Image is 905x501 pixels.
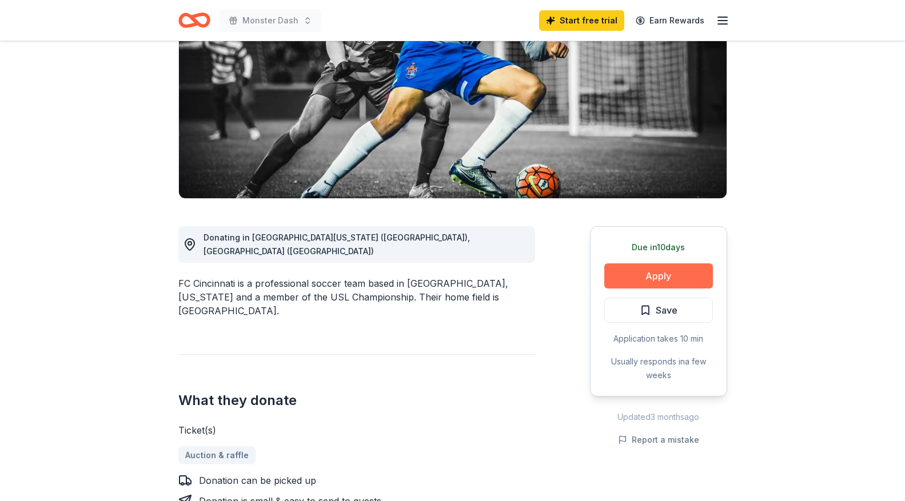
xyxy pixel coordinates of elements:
div: Due in 10 days [604,241,713,254]
span: Save [656,303,677,318]
button: Monster Dash [220,9,321,32]
a: Home [178,7,210,34]
span: Donating in [GEOGRAPHIC_DATA][US_STATE] ([GEOGRAPHIC_DATA]), [GEOGRAPHIC_DATA] ([GEOGRAPHIC_DATA]) [204,233,470,256]
span: Monster Dash [242,14,298,27]
a: Start free trial [539,10,624,31]
div: Donation can be picked up [199,474,316,487]
div: Ticket(s) [178,423,535,437]
div: Application takes 10 min [604,332,713,346]
button: Save [604,298,713,323]
a: Auction & raffle [178,446,256,464]
div: Usually responds in a few weeks [604,355,713,382]
h2: What they donate [178,391,535,410]
div: FC Cincinnati is a professional soccer team based in [GEOGRAPHIC_DATA], [US_STATE] and a member o... [178,276,535,318]
a: Earn Rewards [629,10,711,31]
div: Updated 3 months ago [590,410,727,424]
button: Report a mistake [618,433,699,447]
button: Apply [604,263,713,288]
